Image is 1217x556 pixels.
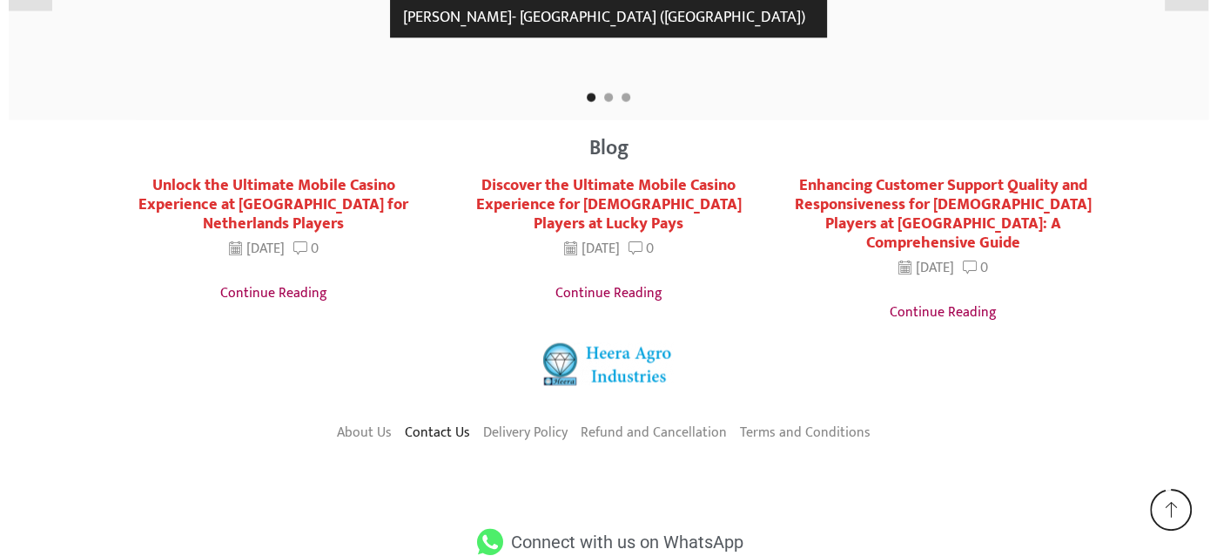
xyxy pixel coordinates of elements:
span: Go to slide 3 [622,93,630,102]
div: 8 / 16 [780,176,1106,325]
a: 0 [963,258,988,278]
span: Go to slide 1 [587,93,595,102]
a: Discover the Ultimate Mobile Casino Experience for [DEMOGRAPHIC_DATA] Players at Lucky Pays [475,172,741,237]
a: Continue reading [793,293,1093,325]
span: Continue reading [220,282,327,305]
a: Continue reading [459,274,759,306]
img: heera-logo-84.png [543,342,674,386]
a: Delivery Policy [483,418,568,448]
time: [DATE] [563,239,619,259]
span: 0 [311,237,319,260]
span: Continue reading [890,302,997,324]
a: Enhancing Customer Support Quality and Responsiveness for [DEMOGRAPHIC_DATA] Players at [GEOGRAPH... [795,172,1092,256]
a: 0 [293,239,319,259]
h2: Blog [121,138,1096,159]
span: Go to slide 2 [604,93,613,102]
a: 0 [628,239,653,259]
a: About Us [337,418,392,448]
time: [DATE] [229,239,285,259]
div: 6 / 16 [111,176,437,306]
span: Continue reading [555,282,662,305]
a: Refund and Cancellation [581,418,727,448]
div: 7 / 16 [446,176,772,306]
a: Unlock the Ultimate Mobile Casino Experience at [GEOGRAPHIC_DATA] for Netherlands Players [138,172,408,237]
time: [DATE] [898,258,954,278]
a: Contact Us [405,418,470,448]
span: 0 [645,237,653,260]
a: Terms and Conditions [740,418,871,448]
a: Continue reading [124,274,424,306]
span: 0 [980,256,988,279]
